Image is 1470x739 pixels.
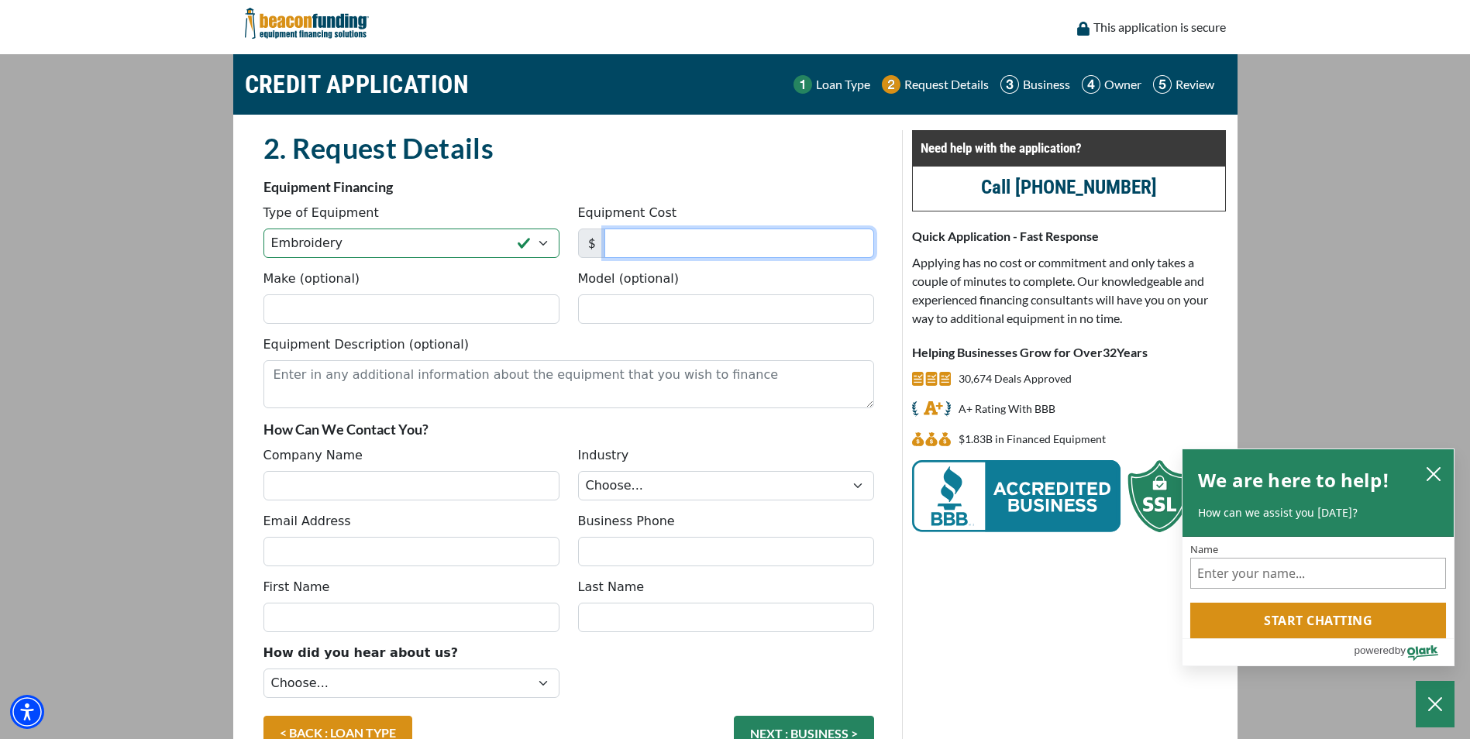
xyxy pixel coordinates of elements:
p: Equipment Financing [263,177,874,196]
p: Loan Type [816,75,870,94]
span: powered [1354,641,1394,660]
h1: CREDIT APPLICATION [245,62,470,107]
p: Business [1023,75,1070,94]
label: Type of Equipment [263,204,379,222]
p: Need help with the application? [921,139,1217,157]
label: Business Phone [578,512,675,531]
p: Request Details [904,75,989,94]
iframe: reCAPTCHA [578,644,814,704]
img: Step 5 [1153,75,1172,94]
input: Name [1190,558,1446,589]
p: Applying has no cost or commitment and only takes a couple of minutes to complete. Our knowledgea... [912,253,1226,328]
p: Helping Businesses Grow for Over Years [912,343,1226,362]
label: Make (optional) [263,270,360,288]
button: Close Chatbox [1416,681,1455,727]
img: Step 1 [794,75,812,94]
p: How can we assist you [DATE]? [1198,505,1438,521]
label: First Name [263,578,330,596]
div: Accessibility Menu [10,695,44,729]
button: close chatbox [1421,462,1446,484]
a: call (847) 897-2486 [981,176,1157,198]
label: Industry [578,446,629,465]
h2: 2. Request Details [263,130,874,166]
label: Equipment Description (optional) [263,335,469,354]
label: Name [1190,545,1446,555]
img: BBB Acredited Business and SSL Protection [912,460,1191,532]
img: Step 3 [1000,75,1019,94]
label: Company Name [263,446,363,465]
p: This application is secure [1093,18,1226,36]
p: Quick Application - Fast Response [912,227,1226,246]
span: by [1395,641,1406,660]
a: Powered by Olark [1354,639,1454,665]
div: olark chatbox [1182,449,1455,667]
p: Review [1176,75,1214,94]
p: A+ Rating With BBB [959,400,1055,418]
label: Equipment Cost [578,204,677,222]
label: Last Name [578,578,645,596]
p: Owner [1104,75,1141,94]
span: 32 [1103,345,1117,359]
label: Email Address [263,512,351,531]
span: $ [578,229,605,258]
button: Start chatting [1190,603,1446,638]
label: Model (optional) [578,270,679,288]
p: How Can We Contact You? [263,420,874,438]
label: How did you hear about us? [263,644,459,662]
img: lock icon to convery security [1077,22,1090,36]
img: Step 2 [882,75,900,94]
p: $1,833,035,340 in Financed Equipment [959,430,1106,449]
img: Step 4 [1082,75,1100,94]
h2: We are here to help! [1198,465,1389,496]
p: 30,674 Deals Approved [959,369,1072,388]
